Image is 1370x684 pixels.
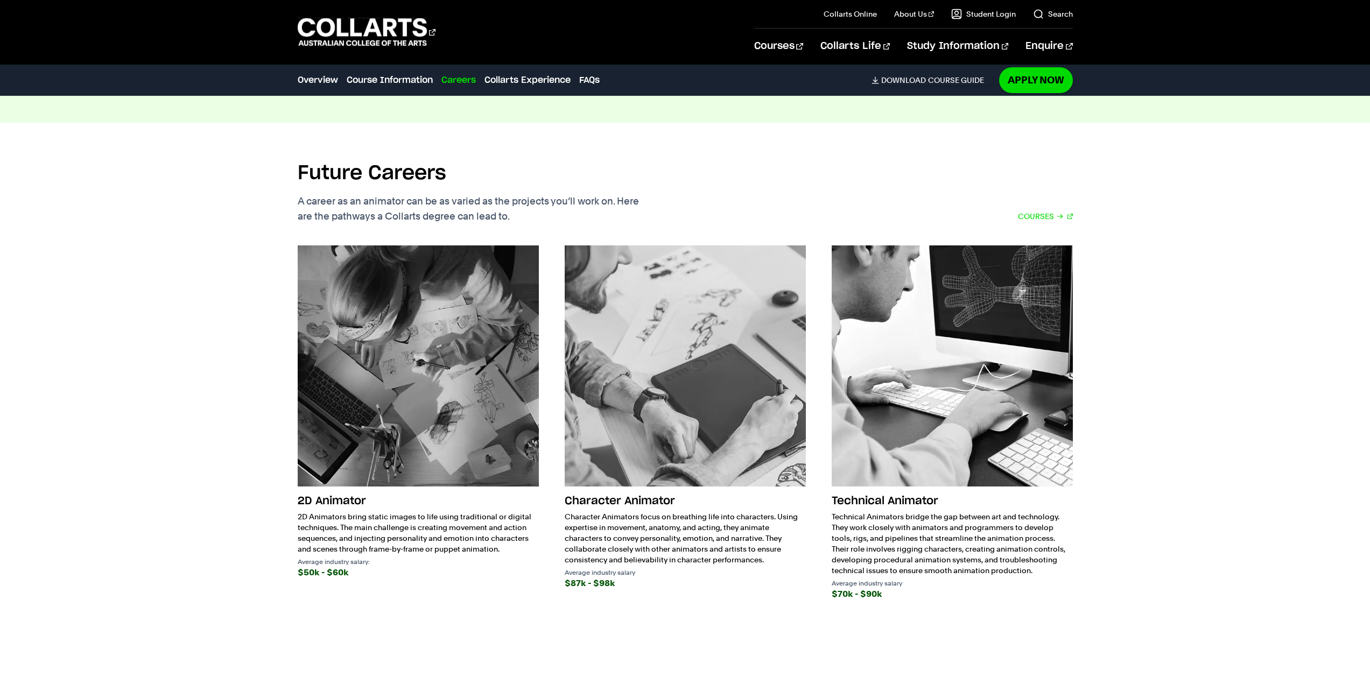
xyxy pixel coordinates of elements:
[907,29,1008,64] a: Study Information
[881,75,926,85] span: Download
[298,161,446,185] h2: Future Careers
[298,559,539,565] p: Average industry salary:
[565,511,806,565] p: Character Animators focus on breathing life into characters. Using expertise in movement, anatomy...
[298,194,691,224] p: A career as an animator can be as varied as the projects you’ll work on. Here are the pathways a ...
[832,511,1073,576] p: Technical Animators bridge the gap between art and technology. They work closely with animators a...
[298,511,539,554] p: 2D Animators bring static images to life using traditional or digital techniques. The main challe...
[579,74,600,87] a: FAQs
[894,9,934,19] a: About Us
[298,17,435,47] div: Go to homepage
[832,587,1073,602] div: $70k - $90k
[824,9,877,19] a: Collarts Online
[347,74,433,87] a: Course Information
[832,491,1073,511] h3: Technical Animator
[1033,9,1073,19] a: Search
[298,491,539,511] h3: 2D Animator
[754,29,803,64] a: Courses
[565,576,806,591] div: $87k - $98k
[820,29,890,64] a: Collarts Life
[298,565,539,580] div: $50k - $60k
[565,569,806,576] p: Average industry salary
[484,74,571,87] a: Collarts Experience
[951,9,1016,19] a: Student Login
[999,67,1073,93] a: Apply Now
[832,580,1073,587] p: Average industry salary
[872,75,993,85] a: DownloadCourse Guide
[441,74,476,87] a: Careers
[298,74,338,87] a: Overview
[1018,209,1073,224] a: Courses
[1025,29,1072,64] a: Enquire
[565,491,806,511] h3: Character Animator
